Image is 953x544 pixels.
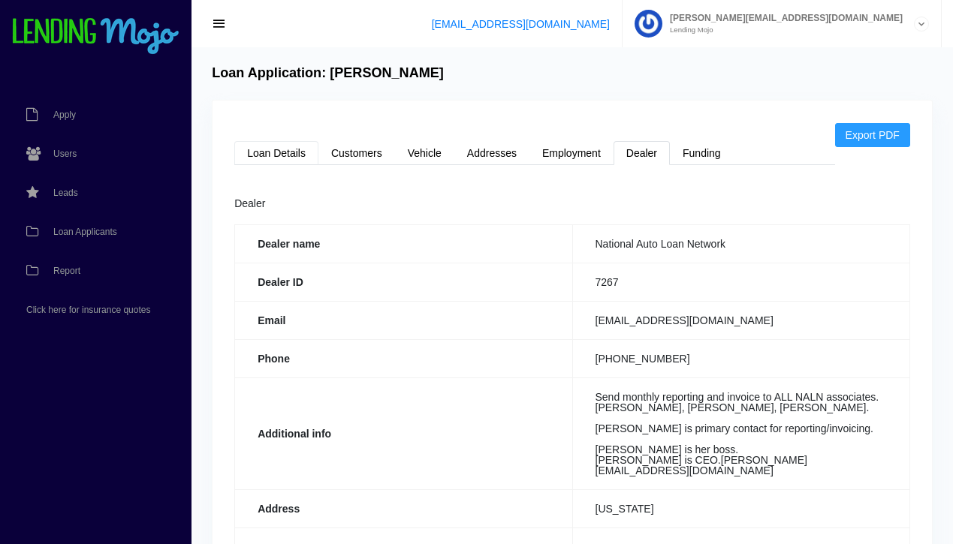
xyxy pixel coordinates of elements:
th: Additional info [235,377,572,489]
a: [EMAIL_ADDRESS][DOMAIN_NAME] [432,18,610,30]
th: Dealer name [235,224,572,263]
td: [EMAIL_ADDRESS][DOMAIN_NAME] [572,301,909,339]
a: Export PDF [835,123,910,147]
img: Profile image [635,10,662,38]
small: Lending Mojo [662,26,903,34]
td: Send monthly reporting and invoice to ALL NALN associates. [PERSON_NAME], [PERSON_NAME], [PERSON_... [572,377,909,489]
span: Leads [53,188,78,197]
a: Vehicle [395,141,454,165]
td: [PHONE_NUMBER] [572,339,909,377]
img: logo-small.png [11,18,180,56]
span: Apply [53,110,76,119]
span: Users [53,149,77,158]
span: Loan Applicants [53,227,117,236]
a: Loan Details [234,141,318,165]
span: Report [53,266,80,275]
td: National Auto Loan Network [572,224,909,263]
td: 7267 [572,263,909,301]
a: Customers [318,141,395,165]
th: Dealer ID [235,263,572,301]
span: [PERSON_NAME][EMAIL_ADDRESS][DOMAIN_NAME] [662,14,903,23]
th: Phone [235,339,572,377]
th: Email [235,301,572,339]
a: Employment [529,141,614,165]
a: Addresses [454,141,529,165]
div: Dealer [234,195,910,213]
td: [US_STATE] [572,489,909,527]
th: Address [235,489,572,527]
h4: Loan Application: [PERSON_NAME] [212,65,444,82]
a: Funding [670,141,734,165]
a: Dealer [614,141,670,165]
span: Click here for insurance quotes [26,305,150,314]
